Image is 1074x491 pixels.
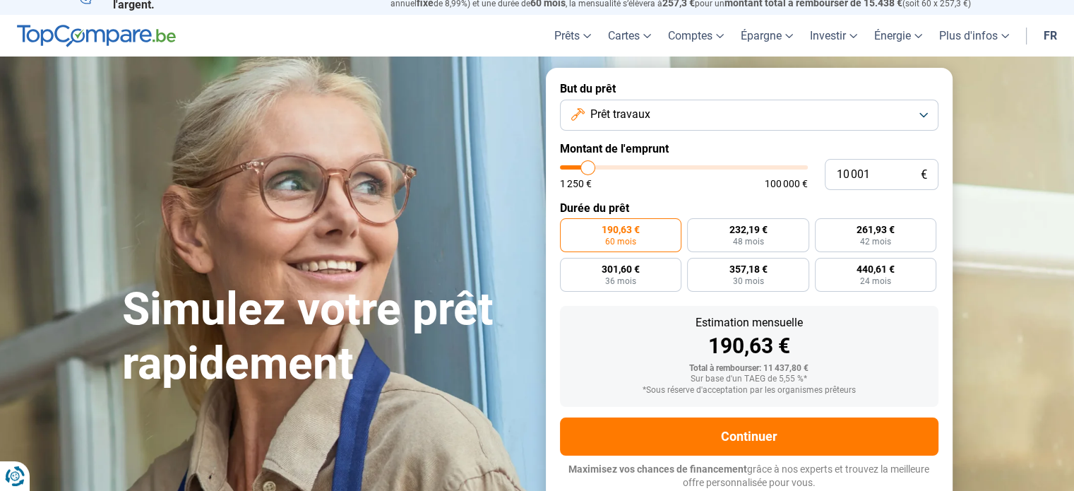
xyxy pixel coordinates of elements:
[860,237,891,246] span: 42 mois
[732,277,763,285] span: 30 mois
[590,107,650,122] span: Prêt travaux
[857,225,895,235] span: 261,93 €
[857,264,895,274] span: 440,61 €
[571,364,927,374] div: Total à rembourser: 11 437,80 €
[732,237,763,246] span: 48 mois
[571,374,927,384] div: Sur base d'un TAEG de 5,55 %*
[660,15,732,57] a: Comptes
[605,237,636,246] span: 60 mois
[571,336,927,357] div: 190,63 €
[122,283,529,391] h1: Simulez votre prêt rapidement
[732,15,801,57] a: Épargne
[866,15,931,57] a: Énergie
[560,142,938,155] label: Montant de l'emprunt
[729,225,767,235] span: 232,19 €
[801,15,866,57] a: Investir
[860,277,891,285] span: 24 mois
[571,317,927,329] div: Estimation mensuelle
[560,463,938,490] p: grâce à nos experts et trouvez la meilleure offre personnalisée pour vous.
[560,82,938,95] label: But du prêt
[605,277,636,285] span: 36 mois
[602,225,640,235] span: 190,63 €
[568,463,747,475] span: Maximisez vos chances de financement
[729,264,767,274] span: 357,18 €
[765,179,808,189] span: 100 000 €
[560,201,938,215] label: Durée du prêt
[560,100,938,131] button: Prêt travaux
[921,169,927,181] span: €
[560,418,938,456] button: Continuer
[17,25,176,47] img: TopCompare
[931,15,1018,57] a: Plus d'infos
[599,15,660,57] a: Cartes
[560,179,592,189] span: 1 250 €
[546,15,599,57] a: Prêts
[602,264,640,274] span: 301,60 €
[571,386,927,396] div: *Sous réserve d'acceptation par les organismes prêteurs
[1035,15,1066,57] a: fr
